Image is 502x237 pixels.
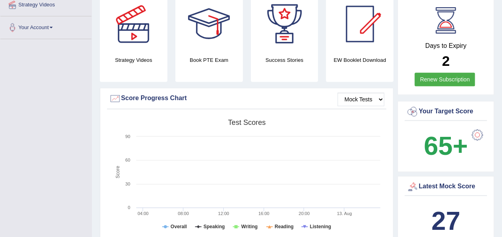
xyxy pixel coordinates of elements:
[407,106,485,118] div: Your Target Score
[415,73,475,86] a: Renew Subscription
[258,211,270,216] text: 16:00
[275,224,294,229] tspan: Reading
[241,224,258,229] tspan: Writing
[109,93,384,105] div: Score Progress Chart
[125,134,130,139] text: 90
[115,166,121,178] tspan: Score
[137,211,149,216] text: 04:00
[407,42,485,49] h4: Days to Expiry
[125,182,130,186] text: 30
[100,56,167,64] h4: Strategy Videos
[326,56,393,64] h4: EW Booklet Download
[251,56,318,64] h4: Success Stories
[310,224,331,229] tspan: Listening
[125,158,130,162] text: 60
[299,211,310,216] text: 20:00
[407,181,485,193] div: Latest Mock Score
[0,16,91,36] a: Your Account
[203,224,224,229] tspan: Speaking
[171,224,187,229] tspan: Overall
[218,211,229,216] text: 12:00
[431,206,460,235] b: 27
[337,211,352,216] tspan: 13. Aug
[175,56,243,64] h4: Book PTE Exam
[128,205,130,210] text: 0
[442,53,449,69] b: 2
[228,118,266,126] tspan: Test scores
[178,211,189,216] text: 08:00
[424,131,468,160] b: 65+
